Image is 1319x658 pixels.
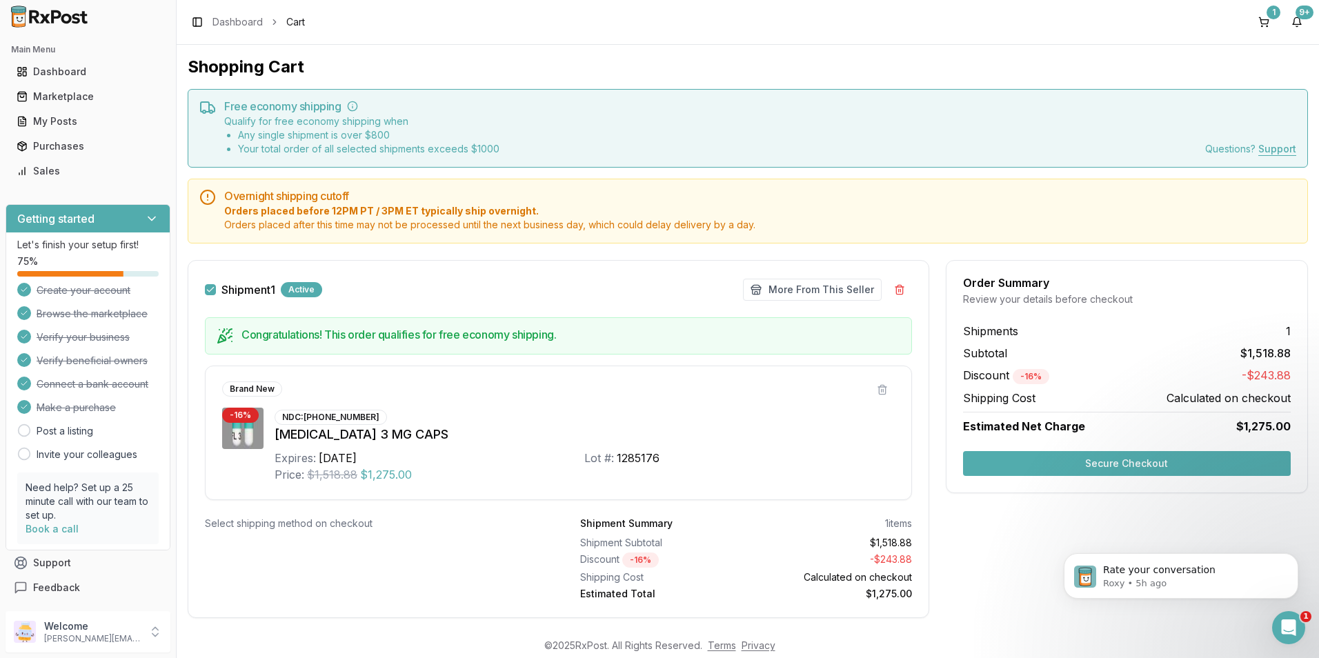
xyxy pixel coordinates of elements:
div: Paul says… [11,47,265,79]
span: $1,275.00 [360,466,412,483]
div: Help [PERSON_NAME] understand how they’re doing: [11,347,226,390]
div: For [MEDICAL_DATA] and Nurtec Fedex shows they will be delivered [DATE] [22,200,215,227]
iframe: Intercom notifications message [1043,524,1319,621]
div: 1 items [885,517,912,530]
div: perfect. thanks [170,246,265,277]
span: Create your account [37,283,130,297]
div: Review your details before checkout [963,292,1291,306]
span: Cart [286,15,305,29]
h1: Shopping Cart [188,56,1308,78]
a: Terms [708,639,736,651]
a: Purchases [11,134,165,159]
span: Orders placed after this time may not be processed until the next business day, which could delay... [224,218,1296,232]
div: Select shipping method on checkout [205,517,536,530]
img: User avatar [14,621,36,643]
div: Order Summary [963,277,1291,288]
div: Manuel says… [11,192,265,246]
button: 9+ [1286,11,1308,33]
div: Shipment Subtotal [580,536,740,550]
span: Make a purchase [37,401,116,415]
div: $1,275.00 [751,587,911,601]
div: I thought you said [MEDICAL_DATA] [72,47,265,77]
div: Brand New [222,381,282,397]
div: Qualify for free economy shipping when [224,114,499,156]
div: ok. What about [MEDICAL_DATA] and Nurtec [50,79,265,122]
h3: Getting started [17,210,95,227]
div: Shipment Summary [580,517,673,530]
div: [DATE] [319,450,357,466]
div: Dashboard [17,65,159,79]
textarea: Message… [12,423,264,446]
a: Post a listing [37,424,93,438]
div: Calculated on checkout [751,570,911,584]
div: Close [242,6,267,30]
div: For [MEDICAL_DATA] and Nurtec Fedex shows they will be delivered [DATE] [11,192,226,235]
iframe: Intercom live chat [1272,611,1305,644]
div: Roxy says… [11,347,265,392]
h5: Overnight shipping cutoff [224,190,1296,201]
a: Dashboard [212,15,263,29]
a: Dashboard [11,59,165,84]
span: 1 [1300,611,1311,622]
span: Discount [963,368,1049,382]
p: Let's finish your setup first! [17,238,159,252]
a: My Posts [11,109,165,134]
a: Marketplace [11,84,165,109]
a: Sales [11,159,165,183]
div: ok. What about [MEDICAL_DATA] and Nurtec [61,87,254,114]
a: Invite your colleagues [37,448,137,461]
button: Purchases [6,135,170,157]
img: Profile image for Roxy [39,8,61,30]
div: - $243.88 [751,552,911,568]
h1: Roxy [67,7,94,17]
div: 1 [1267,6,1280,19]
div: Sales [17,164,159,178]
div: - 16 % [1013,369,1049,384]
button: More From This Seller [743,279,882,301]
div: $1,518.88 [751,536,911,550]
div: Expires: [275,450,316,466]
div: Purchases [17,139,159,153]
span: Orders placed before 12PM PT / 3PM ET typically ship overnight. [224,204,1296,218]
div: Rate your conversation [26,406,190,423]
span: Connect a bank account [37,377,148,391]
button: Home [216,6,242,32]
button: 1 [1253,11,1275,33]
span: -$243.88 [1242,367,1291,384]
div: Manuel says… [11,133,265,192]
span: 75 % [17,255,38,268]
div: NDC: [PHONE_NUMBER] [275,410,387,425]
span: Browse the marketplace [37,307,148,321]
div: Discount [580,552,740,568]
nav: breadcrumb [212,15,305,29]
img: RxPost Logo [6,6,94,28]
div: Lot #: [584,450,614,466]
p: [PERSON_NAME][EMAIL_ADDRESS][DOMAIN_NAME] [44,633,140,644]
img: Vraylar 3 MG CAPS [222,408,264,449]
div: - 16 % [222,408,259,423]
a: Privacy [742,639,775,651]
div: Paul says… [11,79,265,133]
span: Estimated Net Charge [963,419,1085,433]
button: Support [6,550,170,575]
div: No worries here to help! [22,295,139,309]
div: Shipping Cost [580,570,740,584]
div: Estimated Total [580,587,740,601]
span: Shipping Cost [963,390,1035,406]
button: Sales [6,160,170,182]
h2: Main Menu [11,44,165,55]
div: No worries here to help! [11,287,150,317]
li: Your total order of all selected shipments exceeds $ 1000 [238,142,499,156]
button: Marketplace [6,86,170,108]
span: $1,518.88 [1240,345,1291,361]
div: Paul says… [11,246,265,288]
div: My Posts [17,114,159,128]
div: 9+ [1296,6,1313,19]
button: Secure Checkout [963,451,1291,476]
span: Feedback [33,581,80,595]
a: Book a call [26,523,79,535]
